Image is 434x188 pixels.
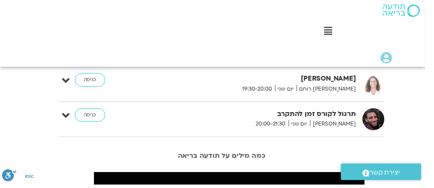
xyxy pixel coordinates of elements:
[294,122,316,131] span: יום שני
[178,75,363,86] strong: [PERSON_NAME]
[281,86,303,95] span: יום שני
[258,122,294,131] span: 20:00-21:30
[303,86,363,95] span: [PERSON_NAME] רוחם
[390,4,428,17] img: תודעה בריאה
[178,110,363,122] strong: תרגול לקורס זמן להתקרב
[76,110,107,124] a: כניסה
[76,75,107,88] a: כניסה
[316,122,363,131] span: [PERSON_NAME]
[377,170,408,182] span: יצירת קשר
[348,167,430,184] a: יצירת קשר
[244,86,281,95] span: 19:30-20:00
